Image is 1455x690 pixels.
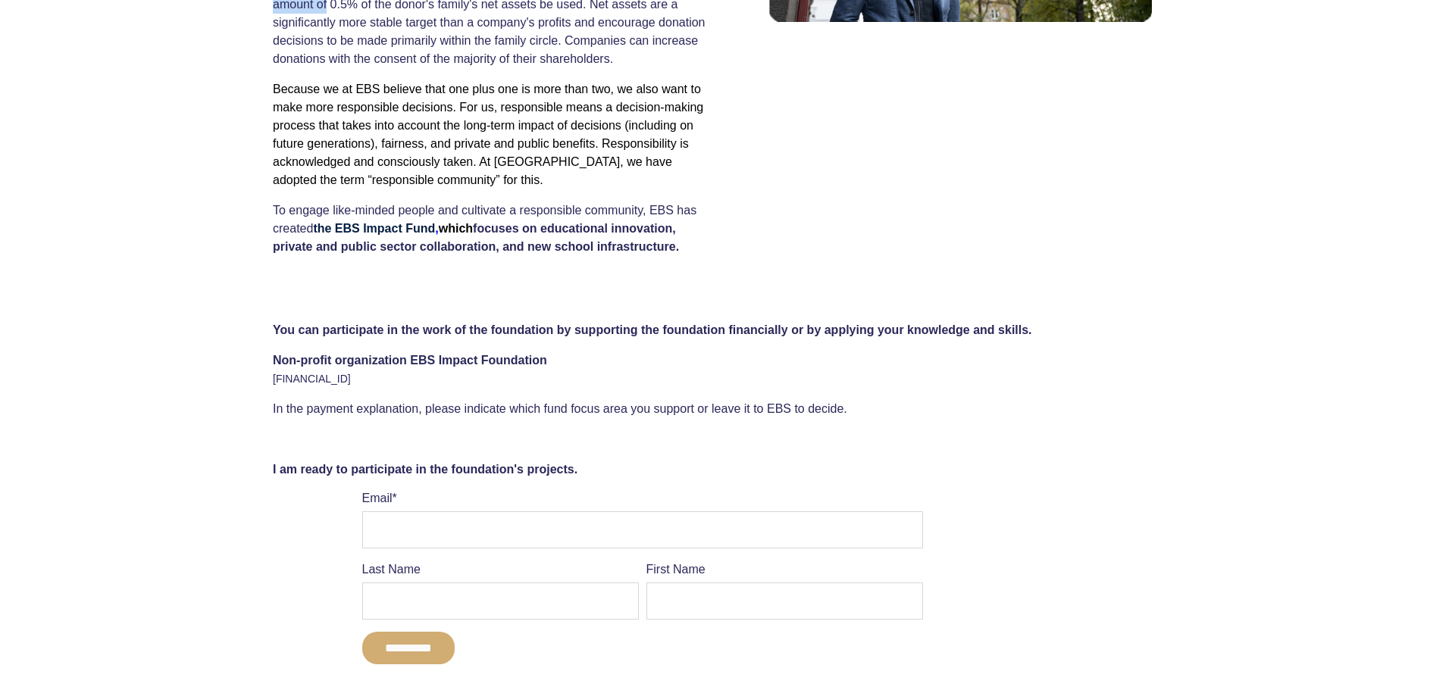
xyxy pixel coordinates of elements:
[646,563,706,576] font: First Name
[435,222,438,235] font: ,
[273,373,351,385] font: [FINANCIAL_ID]
[273,204,696,235] font: To engage like-minded people and cultivate a responsible community, EBS has created
[362,563,421,576] font: Last Name
[439,222,473,235] font: which
[362,492,393,504] font: Email
[273,463,577,476] font: I am ready to participate in the foundation's projects.
[273,354,547,367] font: Non-profit organization EBS Impact Foundation
[273,83,703,186] font: Because we at EBS believe that one plus one is more than two, we also want to make more responsib...
[273,402,847,415] font: In the payment explanation, please indicate which fund focus area you support or leave it to EBS ...
[273,222,679,253] font: focuses on educational innovation, private and public sector collaboration, and new school infras...
[313,222,435,235] a: the EBS Impact Fund
[273,323,1032,336] font: You can participate in the work of the foundation by supporting the foundation financially or by ...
